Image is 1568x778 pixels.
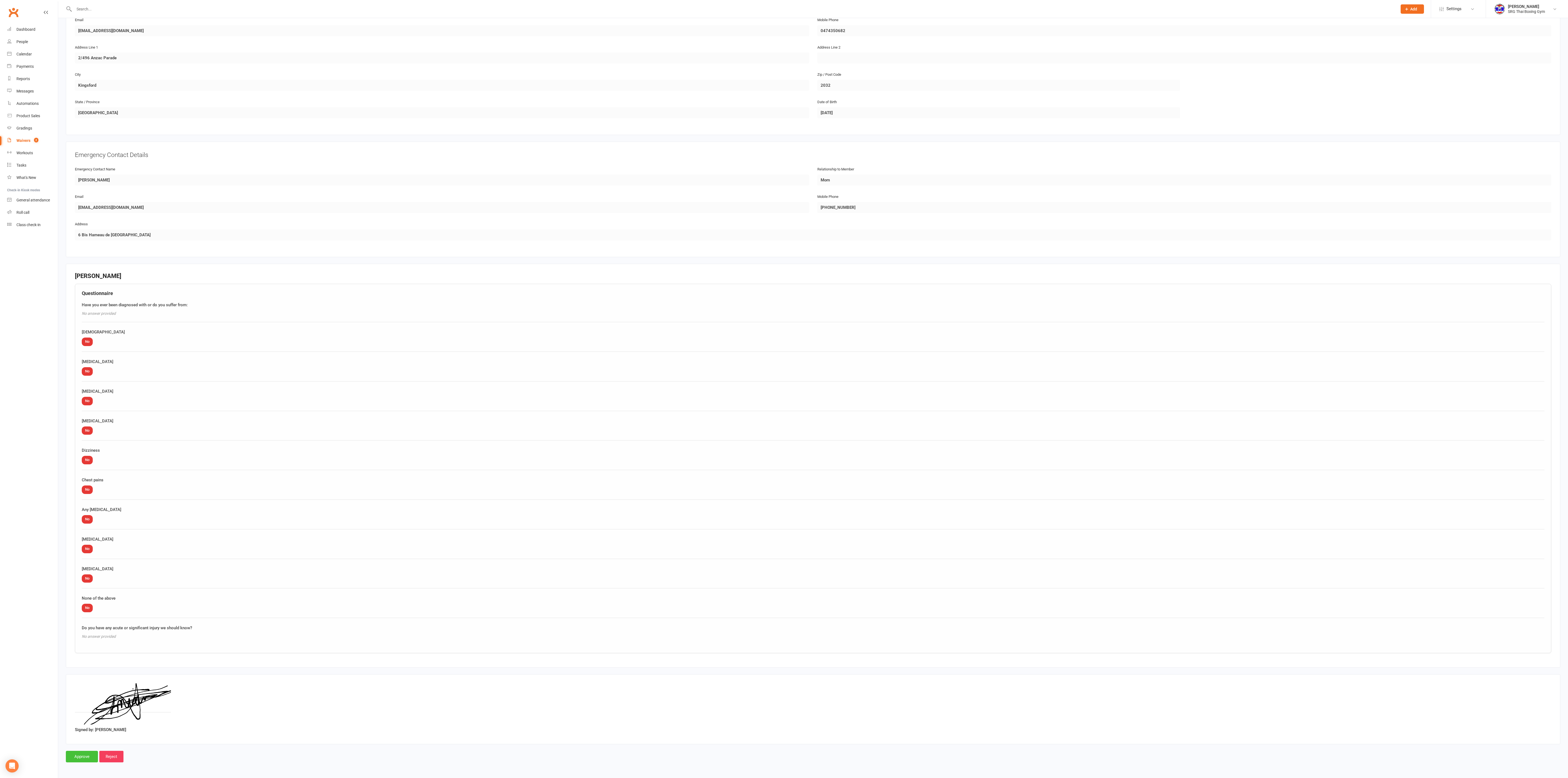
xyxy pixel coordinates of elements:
[16,89,34,93] div: Messages
[7,122,58,134] a: Gradings
[82,397,93,405] span: No
[7,5,20,19] a: Clubworx
[16,210,29,215] div: Roll call
[82,477,1544,483] div: Chest pains
[82,574,93,583] span: No
[75,167,115,172] label: Emergency Contact Name
[7,60,58,73] a: Payments
[75,17,83,23] label: Email
[16,126,32,130] div: Gradings
[82,634,116,639] em: No answer provided
[16,77,30,81] div: Reports
[16,114,40,118] div: Product Sales
[82,456,93,464] span: No
[817,45,840,50] label: Address Line 2
[82,388,1544,395] div: [MEDICAL_DATA]
[82,595,1544,602] div: None of the above
[82,358,1544,365] div: [MEDICAL_DATA]
[82,447,1544,454] div: Dizziness
[817,72,841,78] label: Zip / Post Code
[16,138,30,143] div: Waivers
[7,23,58,36] a: Dashboard
[82,338,93,346] span: No
[16,175,36,180] div: What's New
[72,5,1394,13] input: Search...
[817,167,854,172] label: Relationship to Member
[75,72,81,78] label: City
[16,223,41,227] div: Class check-in
[1410,7,1417,11] span: Add
[7,219,58,231] a: Class kiosk mode
[16,27,35,32] div: Dashboard
[82,515,93,524] span: No
[817,17,838,23] label: Mobile Phone
[16,151,33,155] div: Workouts
[82,311,116,316] em: No answer provided
[99,751,123,762] input: Reject
[1446,3,1462,15] span: Settings
[82,418,1544,424] div: [MEDICAL_DATA]
[82,291,1544,296] h4: Questionnaire
[16,163,26,167] div: Tasks
[16,64,34,69] div: Payments
[1401,4,1424,14] button: Add
[7,85,58,97] a: Messages
[1508,4,1545,9] div: [PERSON_NAME]
[75,726,126,733] label: Signed by: [PERSON_NAME]
[7,147,58,159] a: Workouts
[7,172,58,184] a: What's New
[1508,9,1545,14] div: SRG Thai Boxing Gym
[82,604,93,612] span: No
[75,221,88,227] label: Address
[75,683,171,724] img: image1760343388.png
[82,545,93,553] span: No
[82,302,1544,308] div: Have you ever been diagnosed with or do you suffer from:
[75,273,1551,279] h3: [PERSON_NAME]
[75,194,83,200] label: Email
[817,194,838,200] label: Mobile Phone
[16,198,50,202] div: General attendance
[82,485,93,494] span: No
[7,48,58,60] a: Calendar
[7,134,58,147] a: Waivers 2
[82,506,1544,513] div: Any [MEDICAL_DATA]
[75,99,100,105] label: State / Province
[7,159,58,172] a: Tasks
[7,97,58,110] a: Automations
[82,536,1544,543] div: [MEDICAL_DATA]
[34,138,38,142] span: 2
[82,367,93,376] span: No
[75,151,1551,159] div: Emergency Contact Details
[817,99,837,105] label: Date of Birth
[7,194,58,206] a: General attendance kiosk mode
[16,40,28,44] div: People
[82,329,1544,335] div: [DEMOGRAPHIC_DATA]
[7,36,58,48] a: People
[1494,4,1505,15] img: thumb_image1718682644.png
[66,751,98,762] input: Approve
[5,759,19,773] div: Open Intercom Messenger
[16,52,32,56] div: Calendar
[7,110,58,122] a: Product Sales
[82,566,1544,572] div: [MEDICAL_DATA]
[75,45,98,50] label: Address Line 1
[7,73,58,85] a: Reports
[16,101,39,106] div: Automations
[7,206,58,219] a: Roll call
[82,426,93,435] span: No
[82,625,1544,631] div: Do you have any acute or significant injury we should know?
